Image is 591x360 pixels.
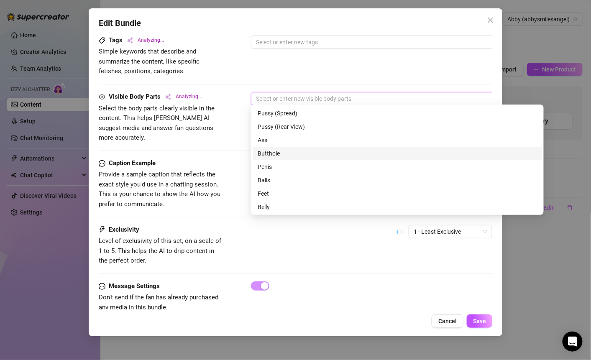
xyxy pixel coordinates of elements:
[258,135,537,145] div: Ass
[99,237,221,264] span: Level of exclusivity of this set, on a scale of 1 to 5. This helps the AI to drip content in the ...
[258,162,537,171] div: Penis
[253,174,542,187] div: Balls
[99,158,105,169] span: message
[99,37,105,44] span: tag
[563,332,583,352] div: Open Intercom Messenger
[258,122,537,131] div: Pussy (Rear View)
[99,48,200,75] span: Simple keywords that describe and summarize the content, like specific fetishes, positions, categ...
[414,225,487,238] span: 1 - Least Exclusive
[176,93,202,101] span: Analyzing...
[473,318,486,324] span: Save
[99,17,141,30] span: Edit Bundle
[99,94,105,100] span: eye
[253,133,542,147] div: Ass
[253,147,542,160] div: Butthole
[109,93,161,100] strong: Visible Body Parts
[138,36,164,44] span: Analyzing...
[253,107,542,120] div: Pussy (Spread)
[484,13,497,27] button: Close
[258,176,537,185] div: Balls
[253,200,542,214] div: Belly
[467,314,492,328] button: Save
[99,281,105,291] span: message
[99,105,215,142] span: Select the body parts clearly visible in the content. This helps [PERSON_NAME] AI suggest media a...
[484,17,497,23] span: Close
[438,318,457,324] span: Cancel
[99,171,220,208] span: Provide a sample caption that reflects the exact style you'd use in a chatting session. This is y...
[258,149,537,158] div: Butthole
[253,120,542,133] div: Pussy (Rear View)
[258,189,537,198] div: Feet
[99,225,105,235] span: thunderbolt
[258,202,537,212] div: Belly
[109,159,156,167] strong: Caption Example
[109,226,139,233] strong: Exclusivity
[253,187,542,200] div: Feet
[258,109,537,118] div: Pussy (Spread)
[109,282,160,290] strong: Message Settings
[99,294,218,311] span: Don't send if the fan has already purchased any media in this bundle.
[253,160,542,174] div: Penis
[109,36,123,44] strong: Tags
[487,17,494,23] span: close
[432,314,463,328] button: Cancel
